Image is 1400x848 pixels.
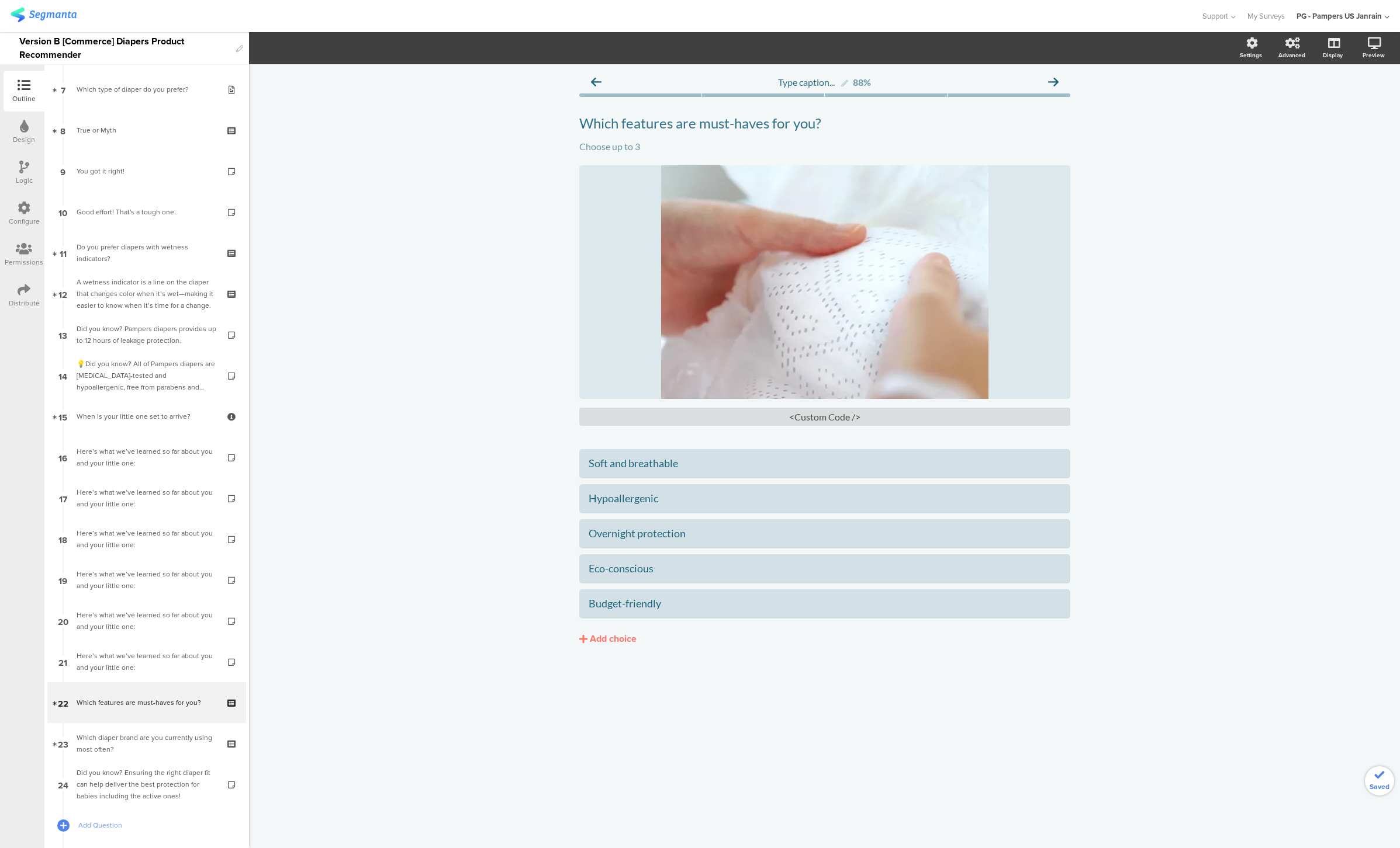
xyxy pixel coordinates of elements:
[58,451,67,464] span: 16
[853,77,871,88] div: 88%
[58,287,67,300] span: 12
[77,323,216,346] div: Did you know? Pampers diapers provides up to 12 hours of leakage protection.
[589,457,1061,470] div: Soft and breathable
[58,206,67,218] span: 10
[9,216,40,227] div: Configure
[77,165,216,177] div: You got it right!
[16,175,33,186] div: Logic
[77,124,216,136] div: True or Myth
[77,767,216,802] div: Did you know? Ensuring the right diaper fit can help deliver the best protection for babies inclu...
[579,624,1070,654] button: Add choice
[1323,51,1343,60] div: Display
[1202,11,1228,22] span: Support
[661,165,988,399] img: Which features are must-haves for you? cover image
[5,257,43,267] div: Permissions
[1370,781,1389,792] span: Saved
[59,492,67,505] span: 17
[47,396,246,437] a: 15 When is your little one set to arrive?
[60,124,65,137] span: 8
[9,298,40,308] div: Distribute
[60,165,65,178] span: 9
[58,778,68,791] span: 24
[47,519,246,559] a: 18 Here’s what we’ve learned so far about you and your little one:
[77,486,216,510] div: Here’s what we’ve learned so far about you and your little one:
[589,492,1061,505] div: Hypoallergenic
[77,697,216,708] div: Which features are must-haves for you?
[589,597,1061,610] div: Budget-friendly
[19,32,230,64] div: Version B [Commerce] Diapers Product Recommender
[77,650,216,673] div: Here’s what we’ve learned so far about you and your little one:
[47,273,246,314] a: 12 A wetness indicator is a line on the diaper that changes color when it’s wet—making it easier ...
[47,764,246,805] a: 24 Did you know? Ensuring the right diaper fit can help deliver the best protection for babies in...
[1363,51,1385,60] div: Preview
[47,151,246,192] a: 9 You got it right!
[778,77,835,88] span: Type caption...
[77,241,216,265] div: Do you prefer diapers with wetness indicators?
[77,527,216,551] div: Here’s what we’ve learned so far about you and your little one:
[47,437,246,478] a: 16 Here’s what we’ve learned so far about you and your little one:
[77,206,216,218] div: Good effort! That's a tough one.
[589,562,1061,575] div: Eco-conscious
[58,614,68,627] span: 20
[47,641,246,682] a: 21 Here’s what we’ve learned so far about you and your little one:
[58,533,67,545] span: 18
[77,609,216,632] div: Here’s what we’ve learned so far about you and your little one:
[78,819,228,831] span: Add Question
[47,355,246,396] a: 14 💡Did you know? All of Pampers diapers are [MEDICAL_DATA]-tested and hypoallergenic, free from ...
[1240,51,1262,60] div: Settings
[58,574,67,586] span: 19
[77,446,216,469] div: Here’s what we’ve learned so far about you and your little one:
[1278,51,1305,60] div: Advanced
[13,134,35,145] div: Design
[58,655,67,668] span: 21
[47,192,246,232] a: 10 Good effort! That's a tough one.
[47,682,246,723] a: 22 Which features are must-haves for you?
[579,141,1070,152] p: Choose up to 3
[58,696,68,709] span: 22
[1297,11,1382,22] div: PG - Pampers US Janrain
[60,246,67,259] span: 11
[47,478,246,519] a: 17 Here’s what we’ve learned so far about you and your little one:
[12,93,36,104] div: Outline
[77,276,216,311] div: A wetness indicator is a line on the diaper that changes color when it’s wet—making it easier to ...
[58,410,67,423] span: 15
[77,84,216,95] div: Which type of diaper do you prefer?
[47,69,246,110] a: 7 Which type of diaper do you prefer?
[589,527,1061,540] div: Overnight protection
[58,737,68,750] span: 23
[11,8,77,22] img: segmanta logo
[58,328,67,341] span: 13
[47,559,246,600] a: 19 Here’s what we’ve learned so far about you and your little one:
[77,411,216,422] div: When is your little one set to arrive?
[47,723,246,764] a: 23 Which diaper brand are you currently using most often?
[47,314,246,355] a: 13 Did you know? Pampers diapers provides up to 12 hours of leakage protection.
[77,568,216,592] div: Here’s what we’ve learned so far about you and your little one:
[579,408,1070,426] div: <Custom Code />
[58,369,67,382] span: 14
[47,110,246,151] a: 8 True or Myth
[61,83,65,96] span: 7
[77,358,216,393] div: 💡Did you know? All of Pampers diapers are dermatologist-tested and hypoallergenic, free from para...
[77,732,216,755] div: Which diaper brand are you currently using most often?
[590,633,637,645] div: Add choice
[47,232,246,273] a: 11 Do you prefer diapers with wetness indicators?
[579,114,1070,132] p: Which features are must-haves for you?
[47,600,246,641] a: 20 Here’s what we’ve learned so far about you and your little one:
